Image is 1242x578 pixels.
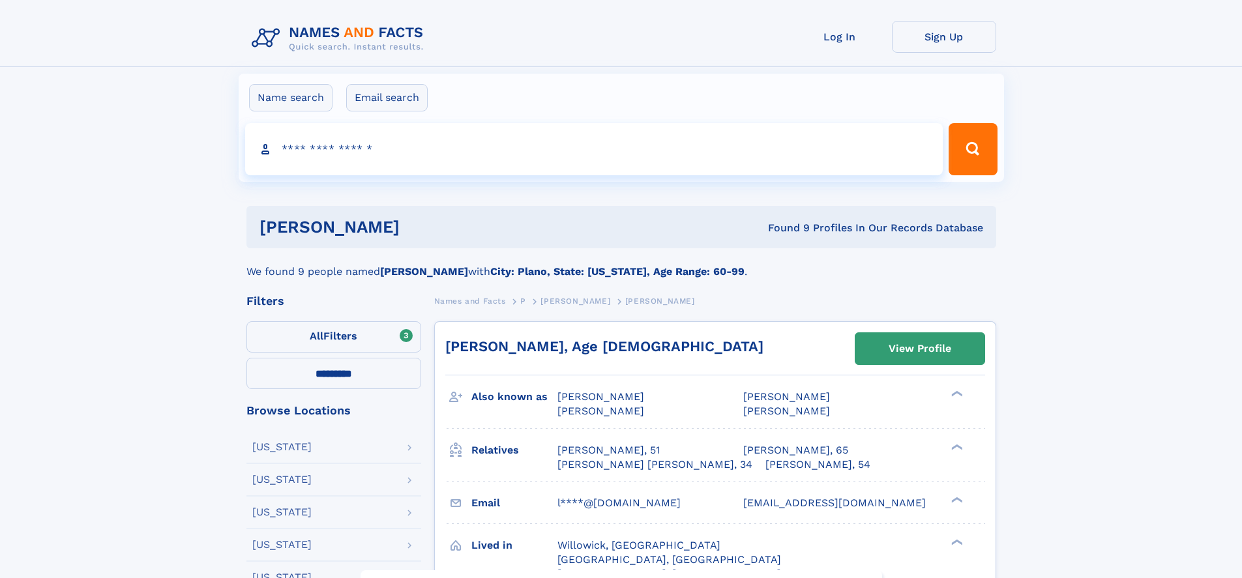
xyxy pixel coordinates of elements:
[310,330,323,342] span: All
[557,390,644,403] span: [PERSON_NAME]
[889,334,951,364] div: View Profile
[855,333,984,364] a: View Profile
[471,439,557,461] h3: Relatives
[434,293,506,309] a: Names and Facts
[948,442,964,451] div: ❯
[892,21,996,53] a: Sign Up
[380,265,468,278] b: [PERSON_NAME]
[249,84,333,111] label: Name search
[540,293,610,309] a: [PERSON_NAME]
[246,21,434,56] img: Logo Names and Facts
[445,338,763,354] a: [PERSON_NAME], Age [DEMOGRAPHIC_DATA]
[252,442,312,452] div: [US_STATE]
[252,474,312,485] div: [US_STATE]
[743,497,926,509] span: [EMAIL_ADDRESS][DOMAIN_NAME]
[743,443,848,457] a: [PERSON_NAME], 65
[948,495,964,504] div: ❯
[557,539,720,551] span: Willowick, [GEOGRAPHIC_DATA]
[520,293,526,309] a: P
[346,84,428,111] label: Email search
[471,534,557,556] h3: Lived in
[520,296,526,306] span: P
[246,295,421,307] div: Filters
[245,123,943,175] input: search input
[948,538,964,546] div: ❯
[490,265,745,278] b: City: Plano, State: [US_STATE], Age Range: 60-99
[948,390,964,398] div: ❯
[259,219,584,235] h1: [PERSON_NAME]
[471,492,557,514] h3: Email
[246,321,421,353] label: Filters
[949,123,997,175] button: Search Button
[743,405,830,417] span: [PERSON_NAME]
[246,405,421,416] div: Browse Locations
[471,386,557,408] h3: Also known as
[743,390,830,403] span: [PERSON_NAME]
[540,296,610,306] span: [PERSON_NAME]
[765,457,870,472] a: [PERSON_NAME], 54
[557,443,660,457] a: [PERSON_NAME], 51
[788,21,892,53] a: Log In
[584,221,983,235] div: Found 9 Profiles In Our Records Database
[252,540,312,550] div: [US_STATE]
[252,507,312,517] div: [US_STATE]
[557,405,644,417] span: [PERSON_NAME]
[557,553,781,566] span: [GEOGRAPHIC_DATA], [GEOGRAPHIC_DATA]
[557,457,752,472] a: [PERSON_NAME] [PERSON_NAME], 34
[625,296,695,306] span: [PERSON_NAME]
[246,248,996,280] div: We found 9 people named with .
